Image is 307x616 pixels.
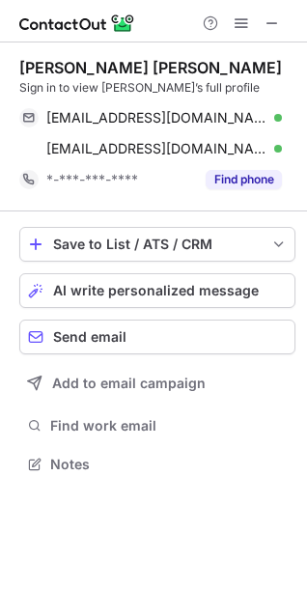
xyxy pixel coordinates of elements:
[53,283,259,298] span: AI write personalized message
[46,140,267,157] span: [EMAIL_ADDRESS][DOMAIN_NAME]
[19,58,282,77] div: [PERSON_NAME] [PERSON_NAME]
[206,170,282,189] button: Reveal Button
[50,456,288,473] span: Notes
[19,366,295,401] button: Add to email campaign
[19,320,295,354] button: Send email
[52,376,206,391] span: Add to email campaign
[19,12,135,35] img: ContactOut v5.3.10
[19,451,295,478] button: Notes
[19,412,295,439] button: Find work email
[50,417,288,434] span: Find work email
[53,329,126,345] span: Send email
[53,237,262,252] div: Save to List / ATS / CRM
[19,227,295,262] button: save-profile-one-click
[46,109,267,126] span: [EMAIL_ADDRESS][DOMAIN_NAME]
[19,79,295,97] div: Sign in to view [PERSON_NAME]’s full profile
[19,273,295,308] button: AI write personalized message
